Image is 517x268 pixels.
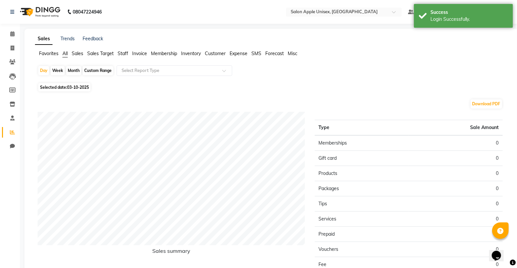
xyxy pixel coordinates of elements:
span: Membership [151,50,177,56]
span: Customer [205,50,226,56]
td: Prepaid [315,227,409,242]
td: 0 [409,212,503,227]
span: Expense [230,50,247,56]
div: Day [38,66,49,75]
a: Feedback [83,36,103,42]
th: Sale Amount [409,120,503,136]
h6: Sales summary [38,248,305,257]
span: Sales [72,50,83,56]
td: Services [315,212,409,227]
td: 0 [409,181,503,196]
a: Sales [35,33,53,45]
th: Type [315,120,409,136]
td: Gift card [315,151,409,166]
span: SMS [251,50,261,56]
span: Sales Target [87,50,114,56]
td: 0 [409,227,503,242]
td: Products [315,166,409,181]
td: 0 [409,151,503,166]
td: 0 [409,242,503,257]
td: Packages [315,181,409,196]
div: Success [430,9,508,16]
span: Selected date: [38,83,91,91]
span: Forecast [265,50,284,56]
td: Memberships [315,135,409,151]
span: Inventory [181,50,201,56]
span: 03-10-2025 [67,85,89,90]
span: Favorites [39,50,58,56]
div: Custom Range [83,66,113,75]
div: Week [51,66,65,75]
iframe: chat widget [489,242,510,261]
td: 0 [409,135,503,151]
div: Month [66,66,81,75]
button: Download PDF [471,99,502,109]
span: Staff [118,50,128,56]
a: Trends [60,36,75,42]
td: 0 [409,196,503,212]
span: All [62,50,68,56]
td: 0 [409,166,503,181]
div: Login Successfully. [430,16,508,23]
td: Vouchers [315,242,409,257]
td: Tips [315,196,409,212]
span: Misc [288,50,297,56]
img: logo [17,3,62,21]
b: 08047224946 [73,3,102,21]
span: Invoice [132,50,147,56]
